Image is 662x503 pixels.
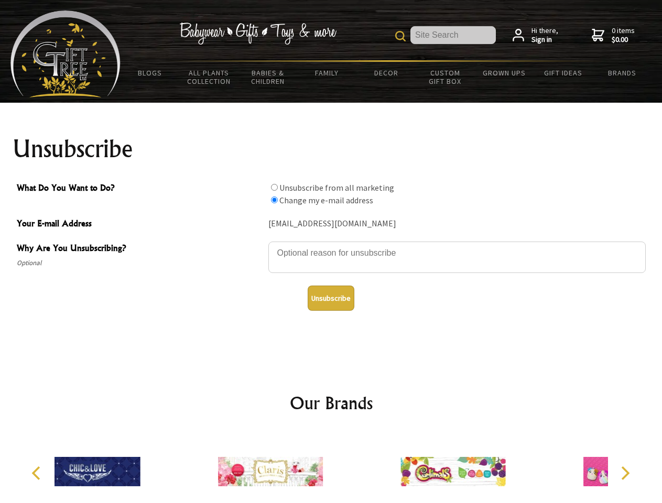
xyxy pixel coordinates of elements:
[238,62,298,92] a: Babies & Children
[279,195,373,205] label: Change my e-mail address
[395,31,406,41] img: product search
[513,26,558,45] a: Hi there,Sign in
[268,216,646,232] div: [EMAIL_ADDRESS][DOMAIN_NAME]
[356,62,416,84] a: Decor
[179,23,337,45] img: Babywear - Gifts - Toys & more
[268,242,646,273] textarea: Why Are You Unsubscribing?
[592,26,635,45] a: 0 items$0.00
[26,462,49,485] button: Previous
[279,182,394,193] label: Unsubscribe from all marketing
[121,62,180,84] a: BLOGS
[531,26,558,45] span: Hi there,
[180,62,239,92] a: All Plants Collection
[13,136,650,161] h1: Unsubscribe
[612,35,635,45] strong: $0.00
[410,26,496,44] input: Site Search
[10,10,121,97] img: Babyware - Gifts - Toys and more...
[17,181,263,196] span: What Do You Want to Do?
[534,62,593,84] a: Gift Ideas
[271,196,278,203] input: What Do You Want to Do?
[21,390,642,415] h2: Our Brands
[271,184,278,191] input: What Do You Want to Do?
[416,62,475,92] a: Custom Gift Box
[17,242,263,257] span: Why Are You Unsubscribing?
[298,62,357,84] a: Family
[17,257,263,269] span: Optional
[308,286,354,311] button: Unsubscribe
[612,26,635,45] span: 0 items
[531,35,558,45] strong: Sign in
[17,217,263,232] span: Your E-mail Address
[593,62,652,84] a: Brands
[613,462,636,485] button: Next
[474,62,534,84] a: Grown Ups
